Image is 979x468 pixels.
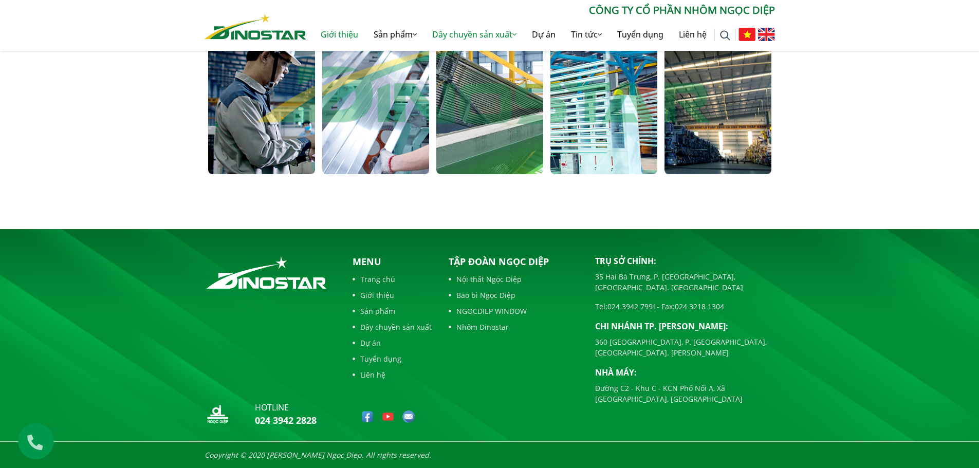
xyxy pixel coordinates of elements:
p: 35 Hai Bà Trưng, P. [GEOGRAPHIC_DATA], [GEOGRAPHIC_DATA]. [GEOGRAPHIC_DATA] [595,271,775,293]
a: Dây chuyền sản xuất [424,18,524,51]
a: Trang chủ [353,274,432,285]
p: Menu [353,255,432,269]
a: Nội thất Ngọc Diệp [449,274,580,285]
p: 360 [GEOGRAPHIC_DATA], P. [GEOGRAPHIC_DATA], [GEOGRAPHIC_DATA]. [PERSON_NAME] [595,336,775,358]
img: logo_footer [205,255,328,291]
p: Trụ sở chính: [595,255,775,267]
a: Giới thiệu [313,18,366,51]
a: Tin tức [563,18,609,51]
p: hotline [255,401,317,414]
i: Copyright © 2020 [PERSON_NAME] Ngoc Diep. All rights reserved. [205,450,431,460]
a: 024 3942 2828 [255,414,317,426]
a: Dự án [353,338,432,348]
p: Đường C2 - Khu C - KCN Phố Nối A, Xã [GEOGRAPHIC_DATA], [GEOGRAPHIC_DATA] [595,383,775,404]
p: Tel: - Fax: [595,301,775,312]
a: Tuyển dụng [609,18,671,51]
img: search [720,30,730,41]
p: Tập đoàn Ngọc Diệp [449,255,580,269]
a: Liên hệ [353,369,432,380]
a: Dây chuyền sản xuất [353,322,432,332]
a: Bao bì Ngọc Diệp [449,290,580,301]
p: Nhà máy: [595,366,775,379]
a: Giới thiệu [353,290,432,301]
a: Sản phẩm [353,306,432,316]
p: Chi nhánh TP. [PERSON_NAME]: [595,320,775,332]
a: 024 3942 7991 [607,302,657,311]
a: NGOCDIEP WINDOW [449,306,580,316]
img: English [758,28,775,41]
img: Tiếng Việt [738,28,755,41]
a: 024 3218 1304 [675,302,724,311]
a: Sản phẩm [366,18,424,51]
img: Nhôm Dinostar [205,14,306,40]
img: logo_nd_footer [205,401,230,427]
a: Nhôm Dinostar [449,322,580,332]
a: Tuyển dụng [353,353,432,364]
a: Liên hệ [671,18,714,51]
a: Dự án [524,18,563,51]
p: CÔNG TY CỔ PHẦN NHÔM NGỌC DIỆP [306,3,775,18]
